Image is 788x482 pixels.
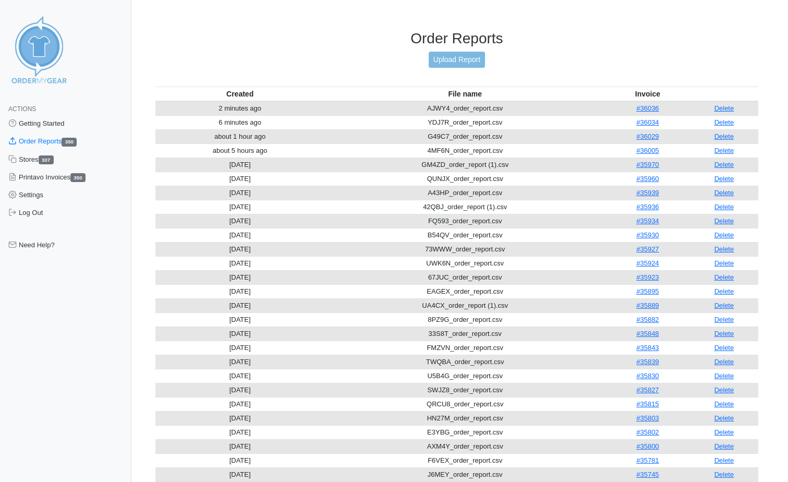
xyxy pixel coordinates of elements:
[714,132,734,140] a: Delete
[636,316,659,323] a: #35882
[70,173,86,182] span: 350
[155,256,325,270] td: [DATE]
[324,355,605,369] td: TWQBA_order_report.csv
[636,344,659,352] a: #35843
[636,358,659,366] a: #35839
[155,30,758,47] h3: Order Reports
[636,456,659,464] a: #35781
[605,87,690,101] th: Invoice
[714,414,734,422] a: Delete
[155,214,325,228] td: [DATE]
[636,147,659,154] a: #36005
[636,302,659,309] a: #35889
[636,273,659,281] a: #35923
[429,52,485,68] a: Upload Report
[324,397,605,411] td: QRCU8_order_report.csv
[636,104,659,112] a: #36036
[324,101,605,116] td: AJWY4_order_report.csv
[636,471,659,478] a: #35745
[714,358,734,366] a: Delete
[636,330,659,338] a: #35848
[714,273,734,281] a: Delete
[636,189,659,197] a: #35939
[155,298,325,312] td: [DATE]
[636,442,659,450] a: #35800
[62,138,77,147] span: 350
[39,155,54,164] span: 337
[636,372,659,380] a: #35830
[714,104,734,112] a: Delete
[155,158,325,172] td: [DATE]
[714,118,734,126] a: Delete
[636,414,659,422] a: #35803
[714,400,734,408] a: Delete
[714,217,734,225] a: Delete
[155,312,325,327] td: [DATE]
[714,161,734,168] a: Delete
[324,129,605,143] td: G49C7_order_report.csv
[155,355,325,369] td: [DATE]
[714,245,734,253] a: Delete
[324,341,605,355] td: FMZVN_order_report.csv
[324,256,605,270] td: UWK6N_order_report.csv
[714,442,734,450] a: Delete
[155,200,325,214] td: [DATE]
[324,143,605,158] td: 4MF6N_order_report.csv
[324,439,605,453] td: AXM4Y_order_report.csv
[324,327,605,341] td: 33S8T_order_report.csv
[636,132,659,140] a: #36029
[636,161,659,168] a: #35970
[714,231,734,239] a: Delete
[636,386,659,394] a: #35827
[324,115,605,129] td: YDJ7R_order_report.csv
[324,200,605,214] td: 42QBJ_order_report (1).csv
[155,129,325,143] td: about 1 hour ago
[636,231,659,239] a: #35930
[324,425,605,439] td: E3YBG_order_report.csv
[714,344,734,352] a: Delete
[324,158,605,172] td: GM4ZD_order_report (1).csv
[155,143,325,158] td: about 5 hours ago
[636,203,659,211] a: #35936
[155,186,325,200] td: [DATE]
[714,456,734,464] a: Delete
[324,411,605,425] td: HN27M_order_report.csv
[636,118,659,126] a: #36034
[155,270,325,284] td: [DATE]
[324,369,605,383] td: U5B4G_order_report.csv
[324,284,605,298] td: EAGEX_order_report.csv
[324,383,605,397] td: SWJZ8_order_report.csv
[155,341,325,355] td: [DATE]
[324,467,605,481] td: J6MEY_order_report.csv
[324,186,605,200] td: A43HP_order_report.csv
[324,228,605,242] td: B54QV_order_report.csv
[324,87,605,101] th: File name
[155,369,325,383] td: [DATE]
[324,270,605,284] td: 67JUC_order_report.csv
[714,175,734,183] a: Delete
[714,203,734,211] a: Delete
[324,453,605,467] td: F6VEX_order_report.csv
[714,259,734,267] a: Delete
[8,105,36,113] span: Actions
[714,189,734,197] a: Delete
[714,428,734,436] a: Delete
[714,471,734,478] a: Delete
[714,302,734,309] a: Delete
[714,330,734,338] a: Delete
[324,312,605,327] td: 8PZ9G_order_report.csv
[155,439,325,453] td: [DATE]
[714,287,734,295] a: Delete
[155,453,325,467] td: [DATE]
[324,214,605,228] td: FQ593_order_report.csv
[155,425,325,439] td: [DATE]
[636,400,659,408] a: #35815
[155,87,325,101] th: Created
[324,298,605,312] td: UA4CX_order_report (1).csv
[714,386,734,394] a: Delete
[155,115,325,129] td: 6 minutes ago
[155,383,325,397] td: [DATE]
[155,284,325,298] td: [DATE]
[324,172,605,186] td: QUNJX_order_report.csv
[155,101,325,116] td: 2 minutes ago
